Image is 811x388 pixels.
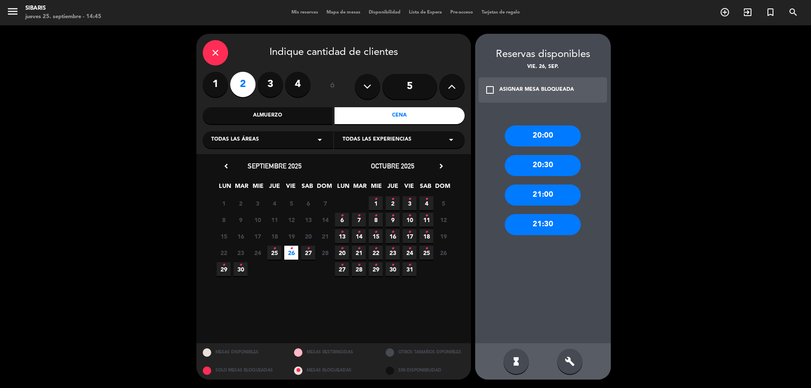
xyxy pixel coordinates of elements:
[505,155,581,176] div: 20:30
[720,7,730,17] i: add_circle_outline
[218,181,232,195] span: LUN
[374,242,377,255] i: •
[425,209,428,222] i: •
[239,258,242,272] i: •
[234,229,248,243] span: 16
[318,229,332,243] span: 21
[436,229,450,243] span: 19
[365,10,405,15] span: Disponibilidad
[267,196,281,210] span: 4
[403,262,416,276] span: 31
[250,246,264,260] span: 24
[436,213,450,227] span: 12
[301,229,315,243] span: 20
[222,162,231,171] i: chevron_left
[234,246,248,260] span: 23
[369,262,383,276] span: 29
[285,72,310,97] label: 4
[234,213,248,227] span: 9
[217,246,231,260] span: 22
[288,361,379,380] div: MESAS BLOQUEADAS
[290,242,293,255] i: •
[258,72,283,97] label: 3
[446,135,456,145] i: arrow_drop_down
[369,246,383,260] span: 22
[386,229,400,243] span: 16
[6,5,19,18] i: menu
[511,356,521,366] i: hourglass_full
[408,258,411,272] i: •
[343,136,411,144] span: Todas las experiencias
[340,209,343,222] i: •
[267,213,281,227] span: 11
[234,262,248,276] span: 30
[25,13,101,21] div: jueves 25. septiembre - 14:45
[340,225,343,239] i: •
[203,72,228,97] label: 1
[284,196,298,210] span: 5
[765,7,776,17] i: turned_in_not
[475,46,611,63] div: Reservas disponibles
[250,196,264,210] span: 3
[379,361,471,380] div: SIN DISPONIBILIDAD
[374,225,377,239] i: •
[234,196,248,210] span: 2
[284,246,298,260] span: 26
[788,7,798,17] i: search
[250,229,264,243] span: 17
[408,209,411,222] i: •
[386,262,400,276] span: 30
[419,213,433,227] span: 11
[419,181,433,195] span: SAB
[391,193,394,206] i: •
[335,107,465,124] div: Cena
[386,246,400,260] span: 23
[391,242,394,255] i: •
[6,5,19,21] button: menu
[408,193,411,206] i: •
[273,242,276,255] i: •
[217,229,231,243] span: 15
[369,196,383,210] span: 1
[371,162,414,170] span: octubre 2025
[475,63,611,71] div: vie. 26, sep.
[505,125,581,147] div: 20:00
[352,262,366,276] span: 28
[284,181,298,195] span: VIE
[196,361,288,380] div: SOLO MESAS BLOQUEADAS
[217,213,231,227] span: 8
[267,181,281,195] span: JUE
[403,213,416,227] span: 10
[335,262,349,276] span: 27
[352,213,366,227] span: 7
[743,7,753,17] i: exit_to_app
[287,10,322,15] span: Mis reservas
[374,193,377,206] i: •
[340,258,343,272] i: •
[318,213,332,227] span: 14
[352,246,366,260] span: 21
[196,343,288,361] div: MESAS DISPONIBLES
[369,229,383,243] span: 15
[425,242,428,255] i: •
[419,246,433,260] span: 25
[357,209,360,222] i: •
[379,343,471,361] div: OTROS TAMAÑOS DIPONIBLES
[301,246,315,260] span: 27
[284,213,298,227] span: 12
[318,196,332,210] span: 7
[203,40,465,65] div: Indique cantidad de clientes
[234,181,248,195] span: MAR
[322,10,365,15] span: Mapa de mesas
[336,181,350,195] span: LUN
[211,136,259,144] span: Todas las áreas
[357,242,360,255] i: •
[217,196,231,210] span: 1
[446,10,477,15] span: Pre-acceso
[386,196,400,210] span: 2
[250,213,264,227] span: 10
[369,181,383,195] span: MIE
[203,107,333,124] div: Almuerzo
[436,246,450,260] span: 26
[369,213,383,227] span: 8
